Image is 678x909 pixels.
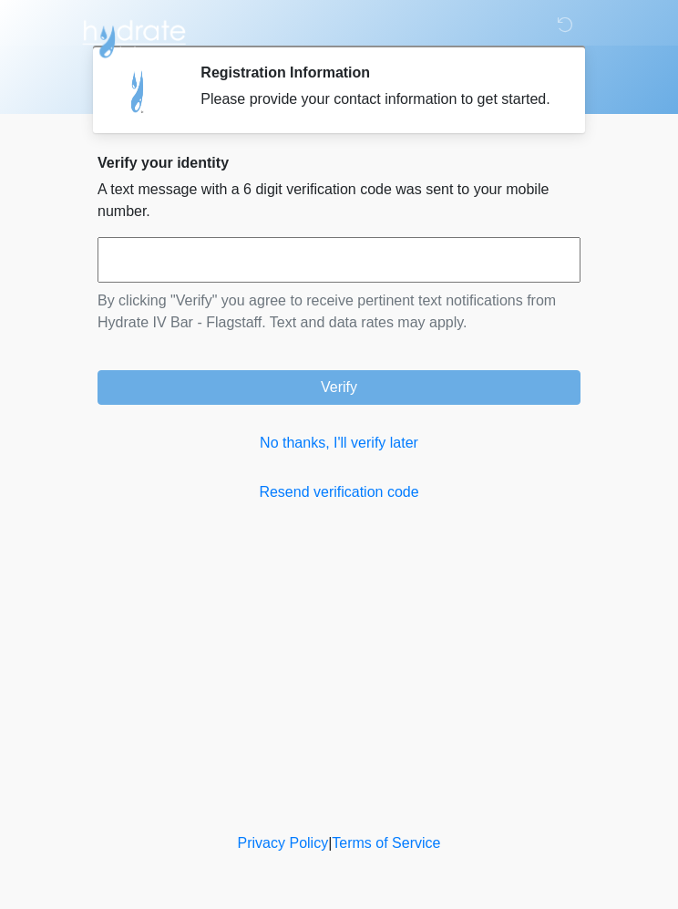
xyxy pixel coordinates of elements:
a: Terms of Service [332,835,440,851]
p: By clicking "Verify" you agree to receive pertinent text notifications from Hydrate IV Bar - Flag... [98,290,580,334]
img: Hydrate IV Bar - Flagstaff Logo [79,14,189,59]
p: A text message with a 6 digit verification code was sent to your mobile number. [98,179,580,222]
a: | [328,835,332,851]
h2: Verify your identity [98,154,580,171]
div: Please provide your contact information to get started. [200,88,553,110]
button: Verify [98,370,580,405]
img: Agent Avatar [111,64,166,119]
a: No thanks, I'll verify later [98,432,580,454]
a: Resend verification code [98,481,580,503]
a: Privacy Policy [238,835,329,851]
